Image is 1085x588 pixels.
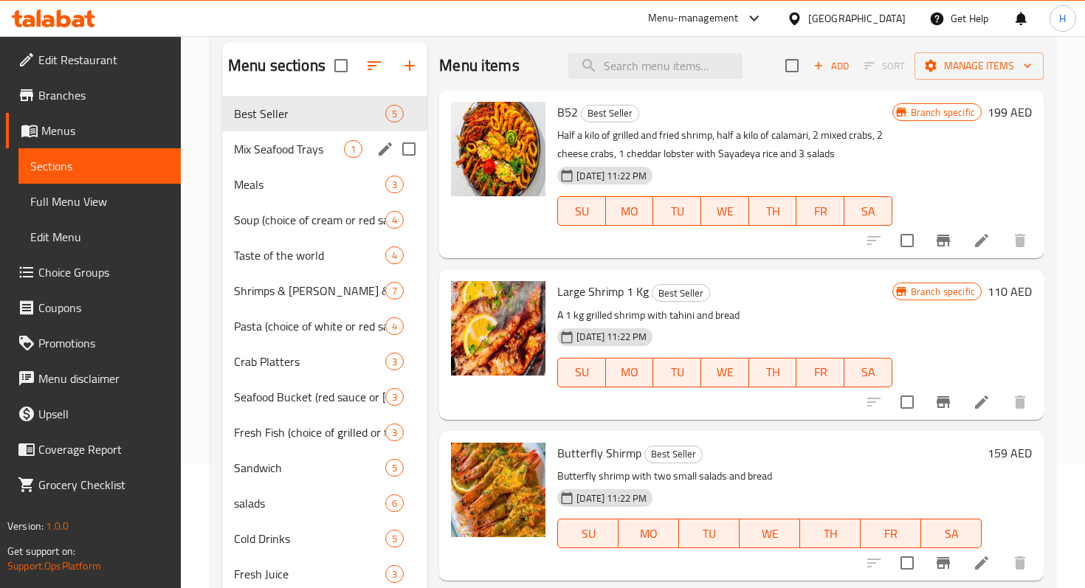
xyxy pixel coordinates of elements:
[927,523,976,544] span: SA
[1059,10,1066,27] span: H
[6,361,181,396] a: Menu disclaimer
[38,51,169,69] span: Edit Restaurant
[612,201,648,222] span: MO
[582,105,638,122] span: Best Seller
[385,388,404,406] div: items
[386,461,403,475] span: 5
[385,459,404,477] div: items
[234,459,385,477] span: Sandwich
[222,273,427,308] div: Shrimps & [PERSON_NAME] & Crab7
[745,523,794,544] span: WE
[914,52,1044,80] button: Manage items
[385,282,404,300] div: items
[6,396,181,432] a: Upsell
[234,388,385,406] span: Seafood Bucket (red sauce or [PERSON_NAME])
[648,10,739,27] div: Menu-management
[652,284,710,302] div: Best Seller
[234,140,344,158] span: Mix Seafood Trays
[571,330,652,344] span: [DATE] 11:22 PM
[1002,223,1038,258] button: delete
[234,494,385,512] span: salads
[701,196,749,226] button: WE
[386,319,403,333] span: 4
[385,176,404,193] div: items
[892,387,923,418] span: Select to update
[234,565,385,583] span: Fresh Juice
[228,55,325,77] h2: Menu sections
[988,102,1032,122] h6: 199 AED
[844,196,892,226] button: SA
[685,523,734,544] span: TU
[386,390,403,404] span: 3
[653,358,701,387] button: TU
[38,440,169,458] span: Coverage Report
[385,565,404,583] div: items
[222,344,427,379] div: Crab Platters3
[557,306,892,325] p: A 1 kg grilled shrimp with tahini and bread
[807,55,855,77] button: Add
[234,353,385,370] div: Crab Platters
[568,53,743,79] input: search
[707,362,743,383] span: WE
[557,196,606,226] button: SU
[344,140,362,158] div: items
[557,519,619,548] button: SU
[701,358,749,387] button: WE
[234,282,385,300] span: Shrimps & [PERSON_NAME] & Crab
[234,423,385,441] span: Fresh Fish (choice of grilled or fried)
[385,353,404,370] div: items
[38,86,169,104] span: Branches
[612,362,648,383] span: MO
[850,201,886,222] span: SA
[749,196,797,226] button: TH
[38,370,169,387] span: Menu disclaimer
[38,476,169,494] span: Grocery Checklist
[921,519,982,548] button: SA
[18,219,181,255] a: Edit Menu
[30,228,169,246] span: Edit Menu
[222,450,427,485] div: Sandwich5
[905,285,981,299] span: Branch specific
[18,184,181,219] a: Full Menu View
[385,211,404,229] div: items
[6,77,181,113] a: Branches
[38,405,169,423] span: Upsell
[386,213,403,227] span: 4
[222,415,427,450] div: Fresh Fish (choice of grilled or fried)3
[345,142,362,156] span: 1
[6,467,181,502] a: Grocery Checklist
[652,285,709,302] span: Best Seller
[385,105,404,122] div: items
[222,96,427,131] div: Best Seller5
[439,55,520,77] h2: Menu items
[234,176,385,193] span: Meals
[892,547,923,578] span: Select to update
[707,201,743,222] span: WE
[385,530,404,547] div: items
[755,201,791,222] span: TH
[802,362,838,383] span: FR
[385,317,404,335] div: items
[234,105,385,122] span: Best Seller
[905,106,981,120] span: Branch specific
[988,443,1032,463] h6: 159 AED
[234,530,385,547] span: Cold Drinks
[18,148,181,184] a: Sections
[892,225,923,256] span: Select to update
[234,246,385,264] span: Taste of the world
[38,334,169,352] span: Promotions
[653,196,701,226] button: TU
[234,317,385,335] span: Pasta (choice of white or red sauce)
[7,556,101,575] a: Support.OpsPlatform
[41,122,169,139] span: Menus
[222,131,427,167] div: Mix Seafood Trays1edit
[325,50,356,81] span: Select all sections
[386,249,403,263] span: 4
[644,446,703,463] div: Best Seller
